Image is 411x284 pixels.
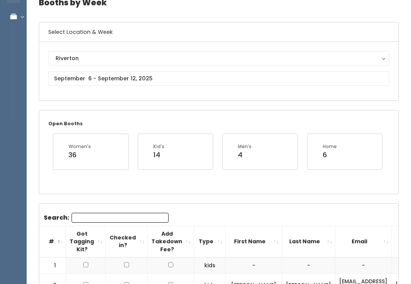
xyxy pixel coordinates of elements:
th: Email: activate to sort column ascending [335,226,392,257]
button: Riverton [48,51,389,65]
input: Search: [72,213,169,223]
td: - [226,257,282,273]
small: Open Booths [48,120,83,127]
th: Checked in?: activate to sort column ascending [106,226,148,257]
th: #: activate to sort column descending [39,226,66,257]
div: Home [323,143,337,150]
label: Search: [44,213,169,223]
th: Add Takedown Fee?: activate to sort column ascending [148,226,194,257]
input: September 6 - September 12, 2025 [48,71,389,86]
th: Type: activate to sort column ascending [194,226,226,257]
div: Riverton [56,54,382,62]
td: - [335,257,392,273]
div: 4 [238,150,252,160]
div: Women's [68,143,91,150]
div: 36 [68,150,91,160]
td: kids [194,257,226,273]
div: 14 [153,150,164,160]
div: Kid's [153,143,164,150]
th: Got Tagging Kit?: activate to sort column ascending [66,226,106,257]
th: First Name: activate to sort column ascending [226,226,282,257]
th: Last Name: activate to sort column ascending [282,226,335,257]
td: - [282,257,335,273]
div: Men's [238,143,252,150]
div: 6 [323,150,337,160]
td: 1 [39,257,66,273]
h6: Select Location & Week [39,22,398,42]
